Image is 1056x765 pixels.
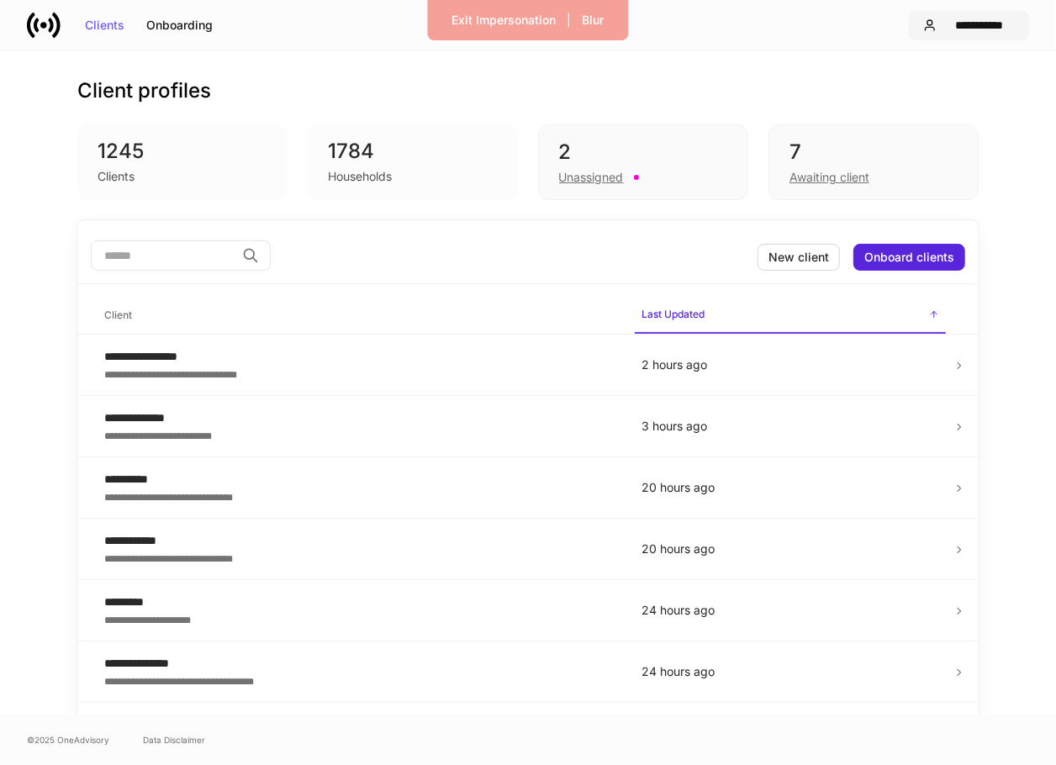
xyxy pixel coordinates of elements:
p: 20 hours ago [642,479,939,496]
div: Awaiting client [789,169,869,186]
p: 24 hours ago [642,663,939,680]
div: Exit Impersonation [452,14,557,26]
button: Blur [572,7,615,34]
div: Onboarding [146,19,213,31]
div: 7Awaiting client [768,124,979,200]
div: Onboard clients [864,251,954,263]
button: Onboarding [135,12,224,39]
div: Households [328,168,392,185]
button: New client [758,244,840,271]
button: Exit Impersonation [441,7,568,34]
div: Unassigned [559,169,624,186]
div: Clients [98,168,135,185]
div: 2 [559,139,727,166]
p: 20 hours ago [642,541,939,557]
span: Client [98,298,621,333]
h6: Client [104,307,132,323]
a: Data Disclaimer [143,733,205,747]
p: 2 hours ago [642,356,939,373]
div: 1245 [98,138,267,165]
button: Onboard clients [853,244,965,271]
div: Blur [583,14,605,26]
button: Clients [74,12,135,39]
p: 24 hours ago [642,602,939,619]
span: © 2025 OneAdvisory [27,733,109,747]
h6: Last Updated [642,306,705,322]
div: 1784 [328,138,498,165]
div: Clients [85,19,124,31]
p: 3 hours ago [642,418,939,435]
div: 2Unassigned [538,124,748,200]
div: New client [768,251,829,263]
div: 7 [789,139,958,166]
span: Last Updated [635,298,946,334]
h3: Client profiles [77,77,211,104]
